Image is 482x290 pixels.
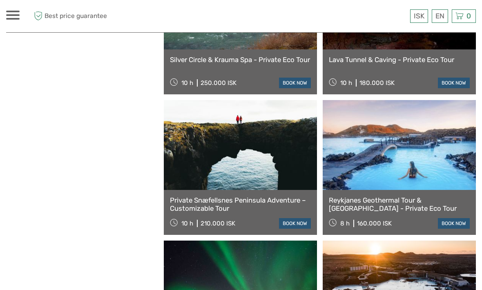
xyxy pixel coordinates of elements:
a: Silver Circle & Krauma Spa - Private Eco Tour [170,56,311,64]
span: ISK [414,12,424,20]
span: Best price guarantee [32,9,124,23]
a: book now [279,218,311,229]
a: Reykjanes Geothermal Tour & [GEOGRAPHIC_DATA] - Private Eco Tour [329,196,470,213]
a: book now [279,78,311,88]
span: 10 h [181,79,193,87]
span: 10 h [340,79,352,87]
a: Private Snæfellsnes Peninsula Adventure – Customizable Tour [170,196,311,213]
div: EN [432,9,448,23]
span: 0 [465,12,472,20]
img: 632-1a1f61c2-ab70-46c5-a88f-57c82c74ba0d_logo_small.jpg [214,6,256,26]
button: Open LiveChat chat widget [94,13,104,22]
div: 180.000 ISK [359,79,395,87]
a: book now [438,78,470,88]
div: 210.000 ISK [201,220,235,227]
div: 250.000 ISK [201,79,237,87]
a: book now [438,218,470,229]
p: We're away right now. Please check back later! [11,14,92,21]
a: Lava Tunnel & Caving - Private Eco Tour [329,56,470,64]
span: 8 h [340,220,350,227]
div: 160.000 ISK [357,220,392,227]
span: 10 h [181,220,193,227]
